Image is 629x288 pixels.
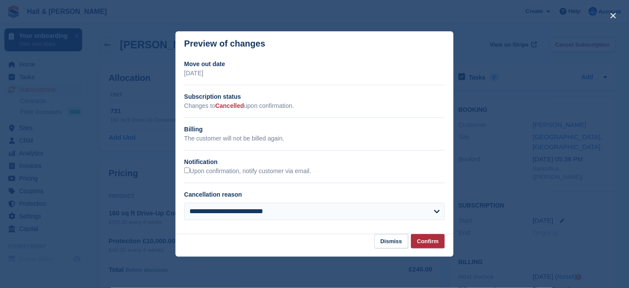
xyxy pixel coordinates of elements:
[411,234,445,248] button: Confirm
[184,39,265,49] p: Preview of changes
[184,167,311,175] label: Upon confirmation, notify customer via email.
[184,92,445,101] h2: Subscription status
[184,191,242,198] label: Cancellation reason
[184,125,445,134] h2: Billing
[374,234,408,248] button: Dismiss
[184,101,445,111] p: Changes to upon confirmation.
[184,167,190,173] input: Upon confirmation, notify customer via email.
[606,9,620,23] button: close
[184,134,445,143] p: The customer will not be billed again.
[215,102,244,109] span: Cancelled
[184,69,445,78] p: [DATE]
[184,157,445,167] h2: Notification
[184,60,445,69] h2: Move out date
